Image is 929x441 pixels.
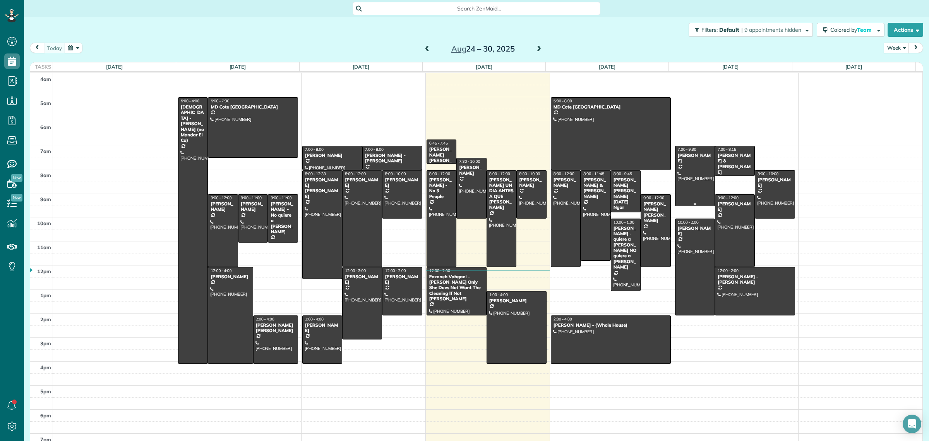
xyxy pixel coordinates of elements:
span: Team [857,26,873,33]
button: next [908,43,923,53]
div: [PERSON_NAME] [677,226,713,237]
span: 8:00 - 11:45 [583,171,604,176]
span: 2:00 - 4:00 [256,317,274,322]
span: 12pm [37,268,51,274]
span: 7:00 - 8:15 [718,147,736,152]
span: 7am [40,148,51,154]
span: 5:00 - 8:00 [554,98,572,103]
div: [PERSON_NAME] [240,201,266,212]
span: 2:00 - 4:00 [554,317,572,322]
span: 8:00 - 12:00 [489,171,510,176]
a: [DATE] [845,64,862,70]
div: [PERSON_NAME] UN DIA ANTES A QUE [PERSON_NAME] [489,177,514,210]
div: [PERSON_NAME] [305,153,360,158]
button: Colored byTeam [817,23,884,37]
span: 8:00 - 12:00 [429,171,450,176]
span: 9:00 - 11:00 [241,195,262,200]
span: 12:00 - 3:00 [345,268,366,273]
div: MD Cote [GEOGRAPHIC_DATA] [210,104,295,110]
div: [PERSON_NAME] [345,274,380,285]
span: 8:00 - 10:00 [385,171,406,176]
a: [DATE] [353,64,369,70]
button: today [44,43,65,53]
div: [PERSON_NAME] [PERSON_NAME] [643,201,668,224]
span: 7:00 - 8:00 [365,147,384,152]
span: 7:00 - 8:00 [305,147,324,152]
span: 5:00 - 4:00 [181,98,199,103]
button: Week [884,43,909,53]
div: [PERSON_NAME] [677,153,713,164]
span: 9:00 - 12:00 [718,195,739,200]
div: MD Cote [GEOGRAPHIC_DATA] [553,104,668,110]
div: [PERSON_NAME] [384,274,420,285]
div: [PERSON_NAME] - (Whole House) [553,322,668,328]
div: [PERSON_NAME] - [PERSON_NAME] [365,153,420,164]
span: 8:00 - 12:00 [554,171,574,176]
div: [PERSON_NAME] [210,274,250,279]
div: [PERSON_NAME] [305,322,340,334]
div: [PERSON_NAME] [717,201,752,212]
span: 7:30 - 10:00 [459,159,480,164]
span: 4am [40,76,51,82]
a: [DATE] [476,64,492,70]
th: Tasks [30,62,53,71]
span: 12:00 - 2:00 [385,268,406,273]
div: [PERSON_NAME] - quiere a [PERSON_NAME] NO quiere a [PERSON_NAME] [613,226,638,270]
div: [PERSON_NAME] [PERSON_NAME] [255,322,296,334]
span: 6:45 - 7:45 [429,141,448,146]
button: Actions [888,23,923,37]
span: 2pm [40,316,51,322]
div: [PERSON_NAME] [519,177,544,188]
span: 8:00 - 12:30 [305,171,326,176]
span: Default [719,26,740,33]
div: [PERSON_NAME] - [PERSON_NAME] [717,274,793,285]
div: [PERSON_NAME] [345,177,380,188]
span: 5am [40,100,51,106]
a: Filters: Default | 9 appointments hidden [685,23,813,37]
div: [PERSON_NAME] [384,177,420,188]
span: | 9 appointments hidden [741,26,801,33]
span: 1pm [40,292,51,298]
div: Open Intercom Messenger [903,415,921,433]
span: 10:00 - 1:00 [614,220,634,225]
span: 8:00 - 10:00 [519,171,540,176]
span: 8am [40,172,51,178]
span: New [11,174,22,182]
span: 9:00 - 11:00 [271,195,291,200]
span: Filters: [701,26,718,33]
div: [PERSON_NAME] [757,177,792,188]
a: [DATE] [599,64,615,70]
div: [PERSON_NAME] [459,165,484,176]
span: 8:00 - 10:00 [758,171,778,176]
div: [PERSON_NAME] [PERSON_NAME] Property [429,146,454,174]
a: [DATE] [722,64,739,70]
span: 9:00 - 12:00 [211,195,231,200]
span: 9:00 - 12:00 [643,195,664,200]
div: [PERSON_NAME] & [PERSON_NAME] [583,177,608,200]
span: Colored by [830,26,874,33]
div: [PERSON_NAME] & [PERSON_NAME] [717,153,752,175]
span: 12:00 - 2:00 [429,268,450,273]
span: 6pm [40,412,51,419]
h2: 24 – 30, 2025 [435,45,531,53]
span: 9am [40,196,51,202]
span: 10:00 - 2:00 [678,220,699,225]
div: [PERSON_NAME] [210,201,235,212]
span: 4pm [40,364,51,370]
div: [PERSON_NAME] [489,298,544,303]
span: 5:00 - 7:30 [211,98,229,103]
span: 3pm [40,340,51,346]
span: 5pm [40,388,51,394]
span: 8:00 - 12:00 [345,171,366,176]
span: 12:00 - 4:00 [211,268,231,273]
div: [DEMOGRAPHIC_DATA] - [PERSON_NAME] (no Mandar El Ca) [180,104,206,143]
span: 2:00 - 4:00 [305,317,324,322]
div: [PERSON_NAME] [PERSON_NAME] [DATE] Ngar [613,177,638,210]
span: 6am [40,124,51,130]
a: [DATE] [106,64,123,70]
span: 12:00 - 2:00 [718,268,739,273]
div: Fazaneh Vahgani - [PERSON_NAME] Only She Does Not Want The Cleaning If Not [PERSON_NAME] [429,274,484,302]
button: Filters: Default | 9 appointments hidden [689,23,813,37]
span: 10am [37,220,51,226]
a: [DATE] [230,64,246,70]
